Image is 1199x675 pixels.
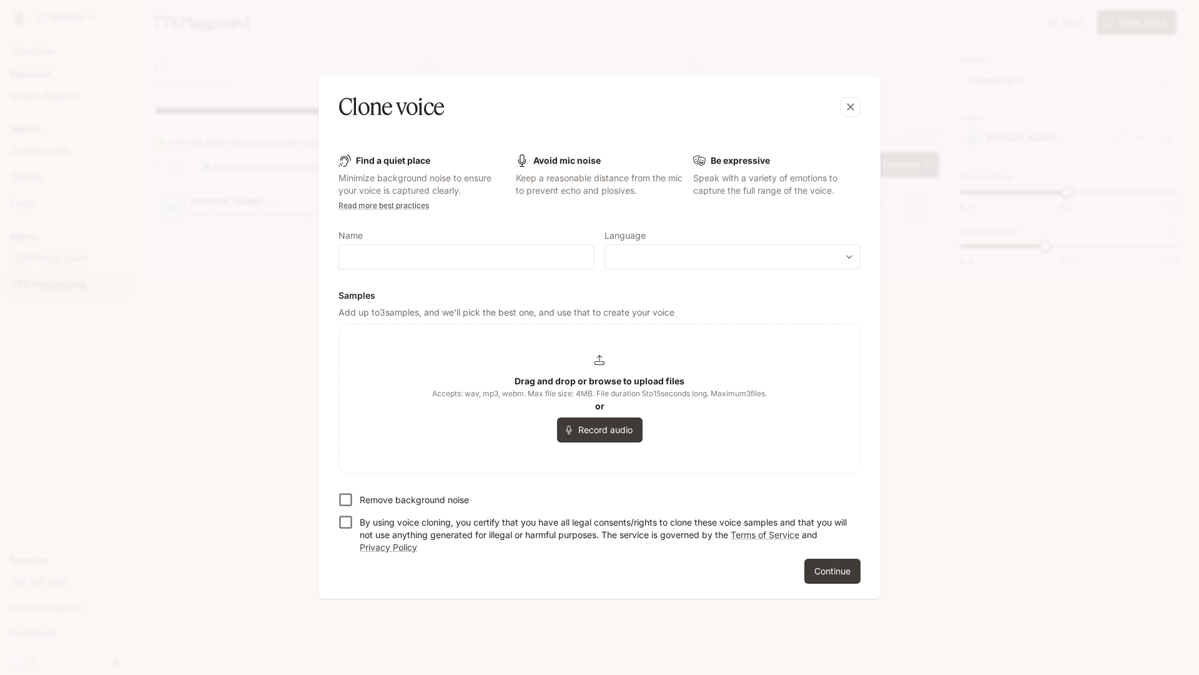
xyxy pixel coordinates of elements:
[804,559,861,584] button: Continue
[338,201,429,210] a: Read more best practices
[516,172,683,197] p: Keep a reasonable distance from the mic to prevent echo and plosives.
[338,172,506,197] p: Minimize background noise to ensure your voice is captured clearly.
[533,155,601,166] b: Avoid mic noise
[360,542,417,552] a: Privacy Policy
[338,231,363,240] p: Name
[356,155,430,166] b: Find a quiet place
[515,376,684,386] b: Drag and drop or browse to upload files
[338,91,444,122] h5: Clone voice
[432,387,767,400] span: Accepts: wav, mp3, webm. Max file size: 4MB. File duration 5 to 15 seconds long. Maximum 3 files.
[605,251,860,263] div: ​
[595,401,604,411] b: or
[604,231,646,240] p: Language
[338,306,861,319] p: Add up to 3 samples, and we'll pick the best one, and use that to create your voice
[711,155,770,166] b: Be expressive
[338,289,861,302] h6: Samples
[693,172,861,197] p: Speak with a variety of emotions to capture the full range of the voice.
[731,529,799,540] a: Terms of Service
[360,516,851,554] p: By using voice cloning, you certify that you have all legal consents/rights to clone these voice ...
[557,417,643,442] button: Record audio
[360,494,469,506] p: Remove background noise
